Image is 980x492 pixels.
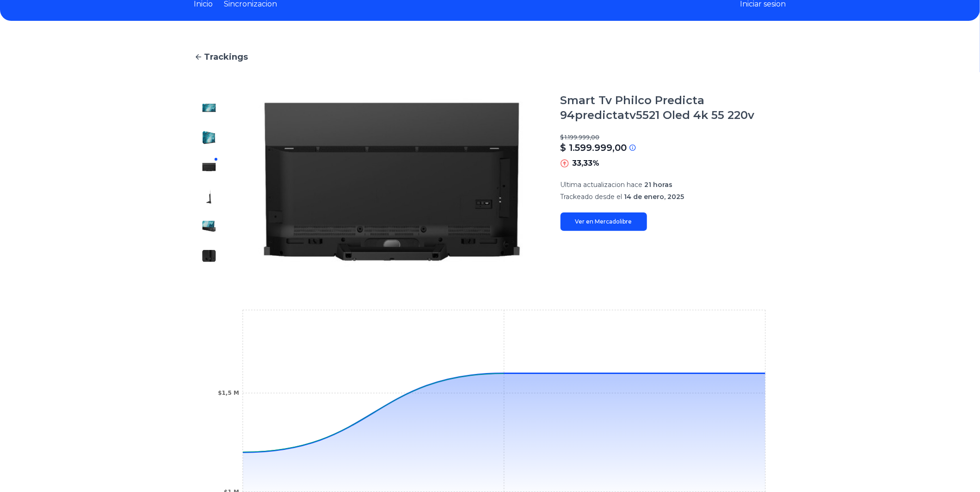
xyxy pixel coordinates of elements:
[202,160,216,174] img: Smart Tv Philco Predicta 94predictatv5521 Oled 4k 55 220v
[645,181,673,189] span: 21 horas
[561,212,647,231] a: Ver en Mercadolibre
[202,130,216,145] img: Smart Tv Philco Predicta 94predictatv5521 Oled 4k 55 220v
[624,193,684,201] span: 14 de enero, 2025
[204,50,248,63] span: Trackings
[561,141,627,154] p: $ 1.599.999,00
[561,181,643,189] span: Ultima actualizacion hace
[573,158,600,169] p: 33,33%
[242,93,542,271] img: Smart Tv Philco Predicta 94predictatv5521 Oled 4k 55 220v
[202,100,216,115] img: Smart Tv Philco Predicta 94predictatv5521 Oled 4k 55 220v
[202,189,216,204] img: Smart Tv Philco Predicta 94predictatv5521 Oled 4k 55 220v
[218,390,239,397] tspan: $1,5 M
[202,219,216,234] img: Smart Tv Philco Predicta 94predictatv5521 Oled 4k 55 220v
[202,249,216,263] img: Smart Tv Philco Predicta 94predictatv5521 Oled 4k 55 220v
[561,93,786,123] h1: Smart Tv Philco Predicta 94predictatv5521 Oled 4k 55 220v
[561,134,786,141] p: $ 1.199.999,00
[561,193,623,201] span: Trackeado desde el
[194,50,786,63] a: Trackings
